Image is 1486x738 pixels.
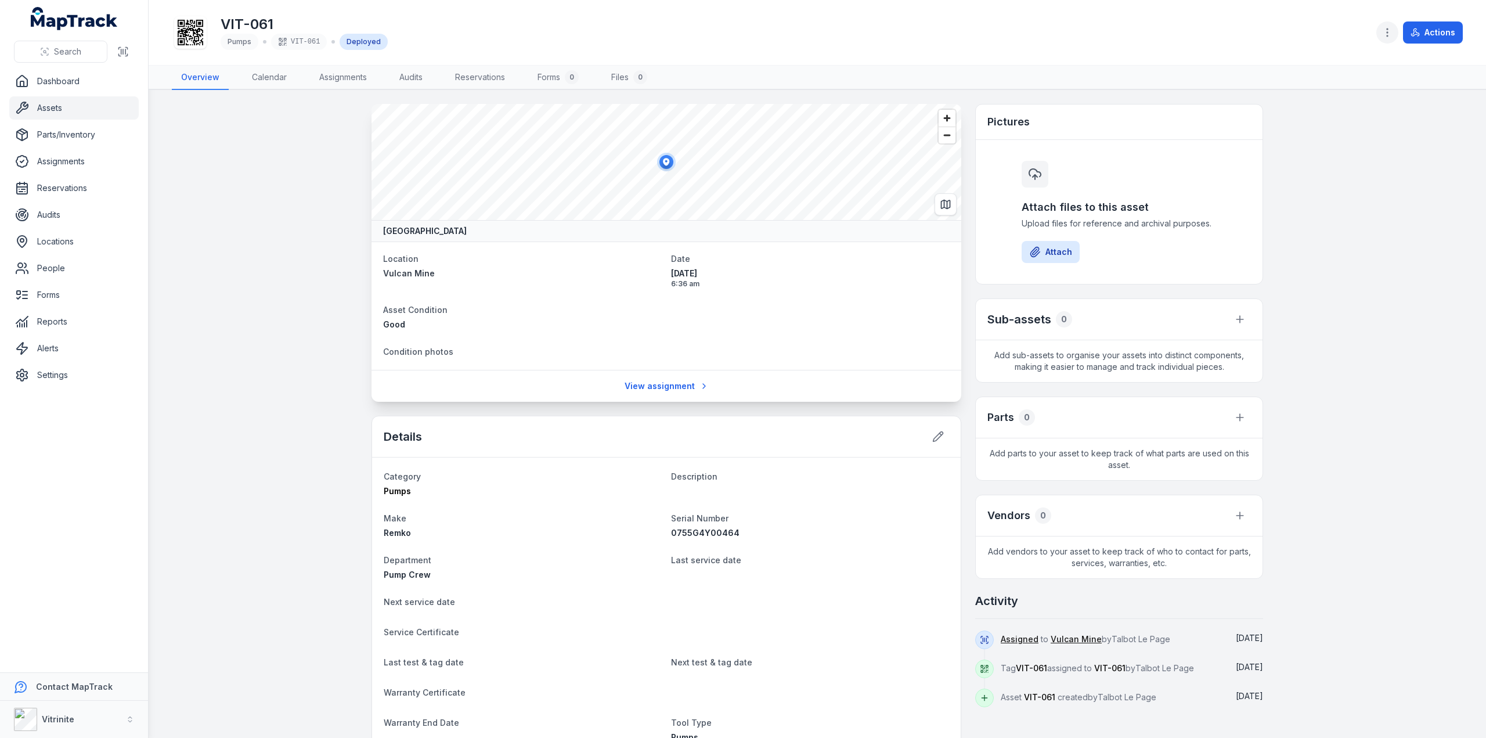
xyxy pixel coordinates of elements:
[384,570,431,579] span: Pump Crew
[935,193,957,215] button: Switch to Map View
[383,319,405,329] span: Good
[633,70,647,84] div: 0
[671,471,717,481] span: Description
[9,310,139,333] a: Reports
[384,528,411,538] span: Remko
[384,718,459,728] span: Warranty End Date
[1024,692,1055,702] span: VIT-061
[671,254,690,264] span: Date
[1001,633,1038,645] a: Assigned
[976,537,1263,578] span: Add vendors to your asset to keep track of who to contact for parts, services, warranties, etc.
[1236,633,1263,643] time: 01/10/2025, 6:36:40 am
[384,687,466,697] span: Warranty Certificate
[383,225,467,237] strong: [GEOGRAPHIC_DATA]
[384,486,411,496] span: Pumps
[9,283,139,307] a: Forms
[1019,409,1035,426] div: 0
[987,114,1030,130] h3: Pictures
[671,555,741,565] span: Last service date
[1001,634,1170,644] span: to by Talbot Le Page
[671,279,950,289] span: 6:36 am
[271,34,327,50] div: VIT-061
[1022,241,1080,263] button: Attach
[976,438,1263,480] span: Add parts to your asset to keep track of what parts are used on this asset.
[1236,662,1263,672] time: 01/10/2025, 6:35:08 am
[1022,218,1217,229] span: Upload files for reference and archival purposes.
[1051,633,1102,645] a: Vulcan Mine
[383,268,435,278] span: Vulcan Mine
[384,555,431,565] span: Department
[528,66,588,90] a: Forms0
[390,66,432,90] a: Audits
[172,66,229,90] a: Overview
[243,66,296,90] a: Calendar
[671,657,752,667] span: Next test & tag date
[671,718,712,728] span: Tool Type
[9,123,139,146] a: Parts/Inventory
[1236,691,1263,701] span: [DATE]
[1236,691,1263,701] time: 01/10/2025, 6:35:08 am
[371,104,961,220] canvas: Map
[1035,507,1051,524] div: 0
[976,340,1263,382] span: Add sub-assets to organise your assets into distinct components, making it easier to manage and t...
[383,305,448,315] span: Asset Condition
[310,66,376,90] a: Assignments
[1236,633,1263,643] span: [DATE]
[671,268,950,289] time: 01/10/2025, 6:36:40 am
[9,363,139,387] a: Settings
[1236,662,1263,672] span: [DATE]
[221,15,388,34] h1: VIT-061
[31,7,118,30] a: MapTrack
[1001,663,1194,673] span: Tag assigned to by Talbot Le Page
[987,409,1014,426] h3: Parts
[9,257,139,280] a: People
[939,110,955,127] button: Zoom in
[671,528,740,538] span: 0755G4Y00464
[383,347,453,357] span: Condition photos
[1016,663,1047,673] span: VIT-061
[9,230,139,253] a: Locations
[9,203,139,226] a: Audits
[383,254,419,264] span: Location
[1094,663,1126,673] span: VIT-061
[384,597,455,607] span: Next service date
[36,682,113,692] strong: Contact MapTrack
[384,429,422,445] h2: Details
[1001,692,1156,702] span: Asset created by Talbot Le Page
[602,66,657,90] a: Files0
[9,70,139,93] a: Dashboard
[340,34,388,50] div: Deployed
[987,507,1030,524] h3: Vendors
[565,70,579,84] div: 0
[9,337,139,360] a: Alerts
[446,66,514,90] a: Reservations
[1056,311,1072,327] div: 0
[14,41,107,63] button: Search
[671,513,728,523] span: Serial Number
[54,46,81,57] span: Search
[42,714,74,724] strong: Vitrinite
[1403,21,1463,44] button: Actions
[987,311,1051,327] h2: Sub-assets
[671,268,950,279] span: [DATE]
[9,150,139,173] a: Assignments
[384,513,406,523] span: Make
[383,268,662,279] a: Vulcan Mine
[939,127,955,143] button: Zoom out
[384,471,421,481] span: Category
[1022,199,1217,215] h3: Attach files to this asset
[975,593,1018,609] h2: Activity
[9,96,139,120] a: Assets
[384,657,464,667] span: Last test & tag date
[617,375,716,397] a: View assignment
[9,177,139,200] a: Reservations
[384,627,459,637] span: Service Certificate
[228,37,251,46] span: Pumps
